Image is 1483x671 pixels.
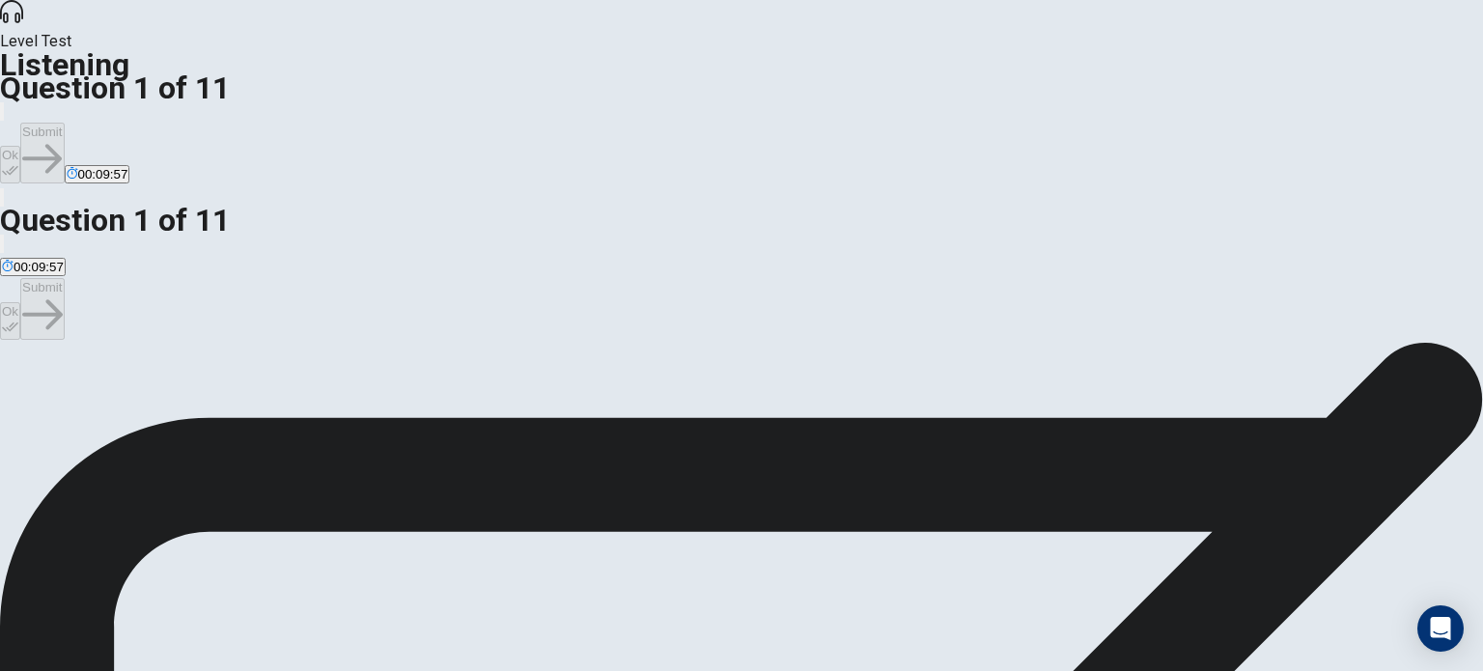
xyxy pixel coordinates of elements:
button: Submit [20,123,64,183]
div: Open Intercom Messenger [1417,605,1464,652]
button: Submit [20,278,64,339]
button: 00:09:57 [65,165,130,183]
span: 00:09:57 [14,260,64,274]
span: 00:09:57 [78,167,128,182]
